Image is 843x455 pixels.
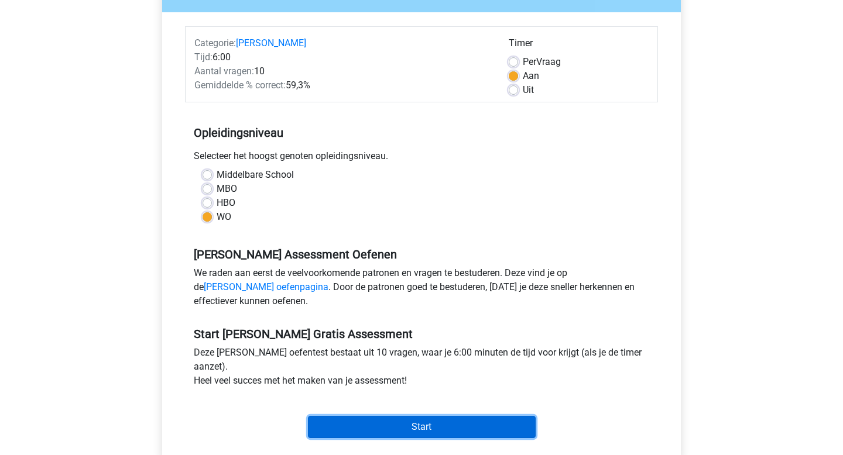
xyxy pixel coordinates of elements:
span: Aantal vragen: [194,66,254,77]
div: 10 [186,64,500,78]
h5: Opleidingsniveau [194,121,649,144]
a: [PERSON_NAME] oefenpagina [204,281,328,292]
h5: [PERSON_NAME] Assessment Oefenen [194,247,649,261]
div: 6:00 [186,50,500,64]
h5: Start [PERSON_NAME] Gratis Assessment [194,327,649,341]
label: MBO [217,182,237,196]
div: 59,3% [186,78,500,92]
label: Aan [523,69,539,83]
label: Middelbare School [217,168,294,182]
div: We raden aan eerst de veelvoorkomende patronen en vragen te bestuderen. Deze vind je op de . Door... [185,266,658,313]
span: Per [523,56,536,67]
div: Selecteer het hoogst genoten opleidingsniveau. [185,149,658,168]
span: Categorie: [194,37,236,49]
label: Uit [523,83,534,97]
span: Gemiddelde % correct: [194,80,286,91]
label: Vraag [523,55,561,69]
label: HBO [217,196,235,210]
span: Tijd: [194,51,213,63]
div: Timer [509,36,649,55]
a: [PERSON_NAME] [236,37,306,49]
div: Deze [PERSON_NAME] oefentest bestaat uit 10 vragen, waar je 6:00 minuten de tijd voor krijgt (als... [185,346,658,392]
label: WO [217,210,231,224]
input: Start [308,416,536,438]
